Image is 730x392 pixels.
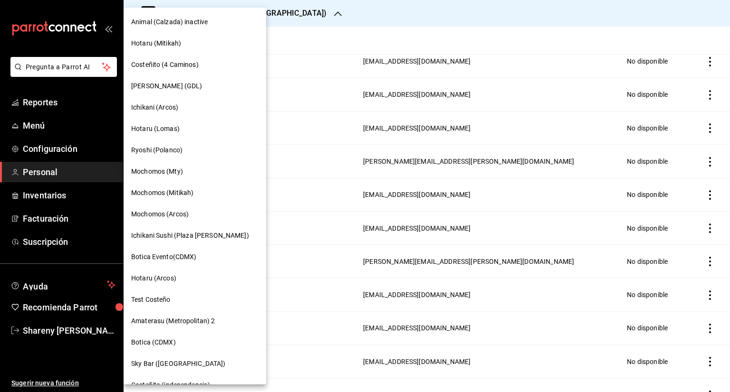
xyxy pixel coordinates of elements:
div: Botica (CDMX) [124,332,266,353]
div: Mochomos (Arcos) [124,204,266,225]
div: Hotaru (Lomas) [124,118,266,140]
span: [PERSON_NAME] (GDL) [131,81,202,91]
span: Botica (CDMX) [131,337,176,347]
div: Sky Bar ([GEOGRAPHIC_DATA]) [124,353,266,374]
span: Amaterasu (Metropolitan) 2 [131,316,215,326]
span: Test Costeño [131,295,171,305]
span: Animal (Calzada) inactive [131,17,208,27]
span: Costeñito (4 Caminos) [131,60,199,70]
span: Costeñito (independencia) [131,380,210,390]
div: Mochomos (Mty) [124,161,266,182]
span: Hotaru (Mitikah) [131,38,181,48]
div: Hotaru (Mitikah) [124,33,266,54]
span: Botica Evento(CDMX) [131,252,197,262]
span: Hotaru (Arcos) [131,273,176,283]
div: [PERSON_NAME] (GDL) [124,75,266,97]
div: Amaterasu (Metropolitan) 2 [124,310,266,332]
span: Sky Bar ([GEOGRAPHIC_DATA]) [131,359,226,369]
div: Animal (Calzada) inactive [124,11,266,33]
div: Costeñito (4 Caminos) [124,54,266,75]
div: Mochomos (Mitikah) [124,182,266,204]
div: Ryoshi (Polanco) [124,140,266,161]
span: Hotaru (Lomas) [131,124,180,134]
span: Mochomos (Mty) [131,167,183,177]
span: Mochomos (Arcos) [131,209,189,219]
div: Hotaru (Arcos) [124,268,266,289]
div: Test Costeño [124,289,266,310]
div: Ichikani (Arcos) [124,97,266,118]
div: Ichikani Sushi (Plaza [PERSON_NAME]) [124,225,266,246]
span: Mochomos (Mitikah) [131,188,193,198]
span: Ichikani Sushi (Plaza [PERSON_NAME]) [131,231,249,241]
span: Ryoshi (Polanco) [131,145,182,155]
span: Ichikani (Arcos) [131,103,178,112]
div: Botica Evento(CDMX) [124,246,266,268]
